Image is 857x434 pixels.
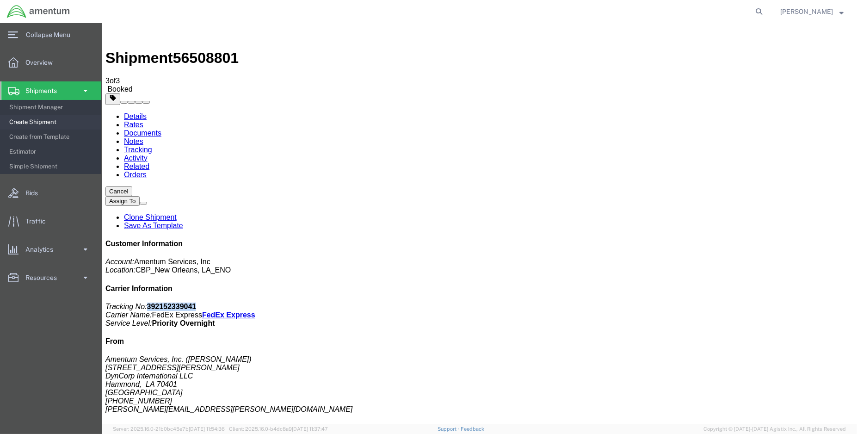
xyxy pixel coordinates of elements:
span: Resources [25,268,63,287]
span: [DATE] 11:54:36 [189,426,225,432]
span: Shipment Manager [9,98,95,117]
span: Simple Shipment [9,157,95,176]
span: Traffic [25,212,52,230]
span: Create from Template [9,128,95,146]
span: Client: 2025.16.0-b4dc8a9 [229,426,328,432]
span: Collapse Menu [26,25,77,44]
a: Analytics [0,240,101,259]
span: Analytics [25,240,60,259]
a: Overview [0,53,101,72]
span: Estimator [9,143,95,161]
span: Copyright © [DATE]-[DATE] Agistix Inc., All Rights Reserved [703,425,846,433]
span: Overview [25,53,59,72]
a: Support [438,426,461,432]
span: Brian Marquez [780,6,833,17]
a: Bids [0,184,101,202]
span: Bids [25,184,44,202]
span: Server: 2025.16.0-21b0bc45e7b [113,426,225,432]
a: Traffic [0,212,101,230]
span: Shipments [25,81,63,100]
iframe: FS Legacy Container [102,23,857,424]
button: [PERSON_NAME] [780,6,844,17]
h4: To [4,401,752,409]
a: Shipments [0,81,101,100]
span: [DATE] 11:37:47 [292,426,328,432]
img: logo [6,5,70,19]
a: Resources [0,268,101,287]
span: Create Shipment [9,113,95,131]
a: Feedback [461,426,484,432]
